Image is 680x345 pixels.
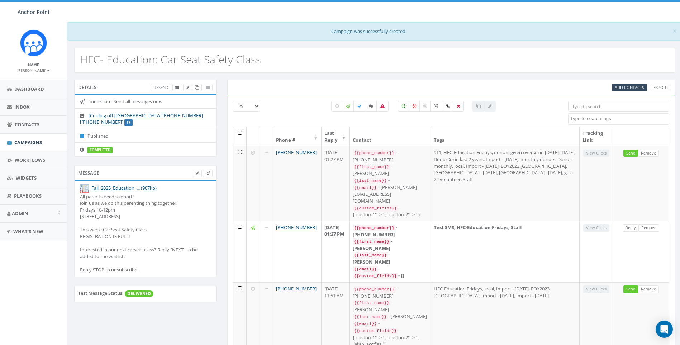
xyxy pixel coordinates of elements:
[623,224,639,232] a: Reply
[353,164,391,170] code: {{first_name}}
[651,84,671,91] a: Export
[28,62,39,67] small: Name
[196,170,199,176] span: Edit Campaign Body
[353,299,428,313] div: - [PERSON_NAME]
[431,221,580,282] td: Test SMS, HFC-Education Fridays, Staff
[17,68,50,73] small: [PERSON_NAME]
[353,251,428,265] div: - [PERSON_NAME]
[672,27,677,35] button: Close
[20,29,47,56] img: Rally_platform_Icon_1.png
[615,85,644,90] span: CSV files only
[672,26,677,36] span: ×
[431,146,580,221] td: 911, HFC-Education Fridays, donors given over $5 in [DATE]-[DATE], Donor-$5 in last 2 years, Impo...
[623,150,638,157] a: Send
[353,224,428,238] div: - [PHONE_NUMBER]
[353,320,428,327] div: -
[580,127,613,146] th: Tracking Link
[206,85,210,90] span: View Campaign Delivery Statistics
[80,99,88,104] i: Immediate: Send all messages now
[353,204,428,218] div: - {"custom1"=>"", "custom2"=>""}
[353,328,398,334] code: {{custom_fields}}
[75,129,216,143] li: Published
[353,272,428,279] div: - {}
[18,9,50,15] span: Anchor Point
[17,67,50,73] a: [PERSON_NAME]
[91,185,157,191] a: Fall_2025_Education_... (907kb)
[15,157,45,163] span: Workflows
[353,225,396,231] code: {{phone_number}}
[376,101,389,112] label: Bounced
[14,193,42,199] span: Playbooks
[353,313,428,320] div: - [PERSON_NAME]
[12,210,28,217] span: Admin
[80,134,87,138] i: Published
[409,101,420,112] label: Negative
[276,224,317,231] a: [PHONE_NUMBER]
[14,104,30,110] span: Inbox
[353,178,388,184] code: {{last_name}}
[353,238,391,245] code: {{first_name}}
[353,285,428,299] div: - [PHONE_NUMBER]
[623,285,638,293] a: Send
[353,265,428,273] div: -
[74,80,217,94] div: Details
[80,53,261,65] h2: HFC- Education: Car Seat Safety Class
[15,121,39,128] span: Contacts
[350,127,431,146] th: Contact
[276,285,317,292] a: [PHONE_NUMBER]
[78,290,124,297] label: Test Message Status:
[342,101,354,112] label: Sending
[353,266,378,273] code: {{email}}
[331,101,343,112] label: Pending
[365,101,377,112] label: Replied
[87,147,113,153] label: completed
[615,85,644,90] span: Add Contacts
[322,127,350,146] th: Last Reply: activate to sort column ascending
[442,101,453,112] label: Link Clicked
[206,170,210,176] span: Send Test Message
[14,139,42,146] span: Campaigns
[151,84,171,91] a: Resend
[80,112,203,126] a: [Cooling off] [GEOGRAPHIC_DATA] [PHONE_NUMBER] [[PHONE_NUMBER]]
[656,321,673,338] div: Open Intercom Messenger
[353,101,366,112] label: Delivered
[353,163,428,177] div: - [PERSON_NAME]
[419,101,431,112] label: Neutral
[453,101,464,112] label: Removed
[638,285,659,293] a: Remove
[353,286,396,293] code: {{phone_number}}
[353,177,428,184] div: -
[638,150,659,157] a: Remove
[638,224,659,232] a: Remove
[353,273,398,279] code: {{custom_fields}}
[353,184,428,204] div: - [PERSON_NAME][EMAIL_ADDRESS][DOMAIN_NAME]
[276,149,317,156] a: [PHONE_NUMBER]
[430,101,442,112] label: Mixed
[398,101,409,112] label: Positive
[14,86,44,92] span: Dashboard
[612,84,647,91] a: Add Contacts
[322,146,350,221] td: [DATE] 01:27 PM
[353,150,396,156] code: {{phone_number}}
[273,127,322,146] th: Phone #: activate to sort column ascending
[353,238,428,251] div: - [PERSON_NAME]
[124,119,133,126] label: TF
[322,221,350,282] td: [DATE] 01:27 PM
[175,85,179,90] span: Archive Campaign
[568,101,669,112] input: Type to search
[353,149,428,163] div: - [PHONE_NUMBER]
[80,193,211,273] div: All parents need support! Join us as we do this parenting thing together! Fridays 10-12pm [STREET...
[353,321,378,327] code: {{email}}
[353,300,391,306] code: {{first_name}}
[186,85,189,90] span: Edit Campaign Title
[74,166,217,180] div: Message
[125,290,153,297] span: DELIVERED
[16,175,37,181] span: Widgets
[570,115,669,122] textarea: Search
[353,314,388,320] code: {{last_name}}
[195,85,199,90] span: Clone Campaign
[353,205,398,212] code: {{custom_fields}}
[353,185,378,191] code: {{email}}
[353,252,388,259] code: {{last_name}}
[431,127,580,146] th: Tags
